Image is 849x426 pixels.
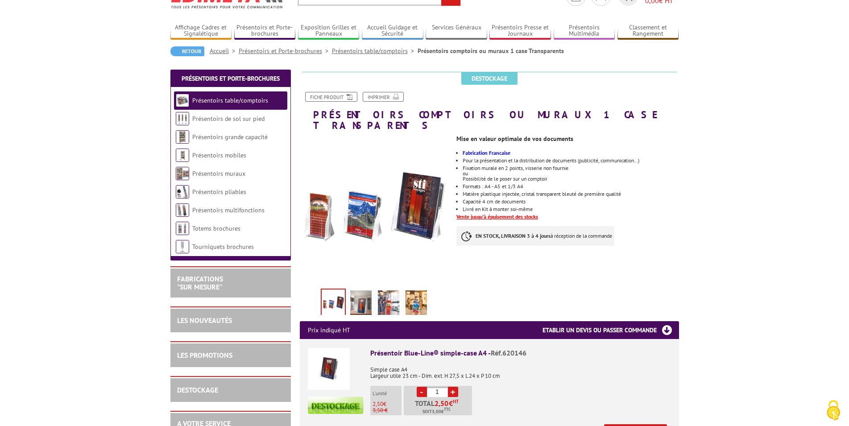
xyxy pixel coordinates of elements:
a: Fiche produit [305,92,357,102]
img: destockage [308,397,364,414]
a: Accueil Guidage et Sécurité [362,24,423,38]
a: Retour [170,46,204,56]
span: 2,50 [373,400,383,408]
a: Présentoirs de sol sur pied [192,115,265,123]
span: Destockage [461,72,518,85]
img: Présentoirs muraux [176,167,189,180]
img: Présentoirs mobiles [176,149,189,162]
span: Soit € [422,408,451,415]
img: presentoirs_muraux_ou_comptoirs_simple_case_transparents_620146_mise_en_situation.jpg [350,290,372,318]
a: Présentoirs multifonctions [192,206,265,214]
sup: HT [453,398,459,405]
h3: Etablir un devis ou passer commande [543,321,679,339]
img: 620156_presentoir_blue-line_a5.jpg [406,290,427,318]
a: LES NOUVEAUTÉS [177,316,232,325]
div: Possibilité de le poser sur un comptoir [463,176,679,182]
img: porte_brochures_comptoirs_620146.jpg [322,290,345,317]
img: Totems brochures [176,222,189,235]
li: Formats : A4 - A5 et 1/3 A4 [463,184,679,189]
span: 3,00 [432,408,441,415]
p: 3,50 € [373,407,402,414]
a: Présentoirs mobiles [192,151,246,159]
a: Services Généraux [426,24,487,38]
li: Livré en Kit à monter soi-même [463,207,679,212]
a: Présentoirs et Porte-brochures [234,24,296,38]
a: Présentoirs Presse et Journaux [489,24,551,38]
a: FABRICATIONS"Sur Mesure" [177,274,223,291]
span: € [449,400,453,407]
img: Présentoirs pliables [176,185,189,199]
li: Matière plastique injectée, cristal transparent bleuté de première qualité [463,191,679,197]
a: Présentoirs et Porte-brochures [182,74,280,83]
a: Affichage Cadres et Signalétique [170,24,232,38]
a: Totems brochures [192,224,240,232]
a: - [417,387,427,397]
li: Présentoirs comptoirs ou muraux 1 case Transparents [418,46,564,55]
a: Présentoirs et Porte-brochures [239,47,332,55]
img: Présentoirs multifonctions [176,203,189,217]
li: Pour la présentation et la distribution de documents (publicité, communication…) [463,158,679,163]
p: à réception de la commande [456,226,614,246]
a: Présentoirs pliables [192,188,246,196]
a: Présentoirs table/comptoirs [192,96,268,104]
sup: TTC [444,407,451,412]
a: Présentoirs table/comptoirs [332,47,418,55]
span: 2,50 [435,400,449,407]
img: Tourniquets brochures [176,240,189,253]
p: L'unité [373,390,402,397]
a: DESTOCKAGE [177,385,218,394]
img: porte_brochures_comptoirs_620146.jpg [300,135,450,285]
a: Présentoirs muraux [192,170,245,178]
img: Présentoirs grande capacité [176,130,189,144]
div: Fixation murale en 2 points, visserie non fournie [463,165,679,171]
li: Capacité 4 cm de documents [463,199,679,204]
div: Présentoir Blue-Line® simple-case A4 - [370,348,671,358]
u: Vente jusqu'à épuisement des stocks [456,213,538,220]
font: Fabrication Francaise [463,149,510,156]
span: Réf.620146 [491,348,526,357]
a: Classement et Rangement [617,24,679,38]
button: Cookies (fenêtre modale) [818,396,849,426]
p: Prix indiqué HT [308,321,350,339]
img: 620166_presentoir_blue-line_1-3a4.jpg [378,290,399,318]
img: Présentoirs de sol sur pied [176,112,189,125]
a: Imprimer [363,92,404,102]
strong: Mise en valeur optimale de vos documents [456,135,573,143]
img: Présentoir Blue-Line® simple-case A4 [308,348,350,390]
div: ou [463,171,679,176]
a: Accueil [210,47,239,55]
a: + [448,387,458,397]
img: Cookies (fenêtre modale) [822,399,845,422]
a: LES PROMOTIONS [177,351,232,360]
img: Présentoirs table/comptoirs [176,94,189,107]
a: Présentoirs Multimédia [554,24,615,38]
strong: EN STOCK, LIVRAISON 3 à 4 jours [476,232,551,239]
a: Tourniquets brochures [192,243,254,251]
a: Exposition Grilles et Panneaux [298,24,360,38]
p: Total [406,400,472,415]
p: Simple case A4 Largeur utile 23 cm - Dim. ext. H 27,5 x L 24 x P 10 cm [370,360,671,379]
p: € [373,401,402,407]
a: Présentoirs grande capacité [192,133,268,141]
